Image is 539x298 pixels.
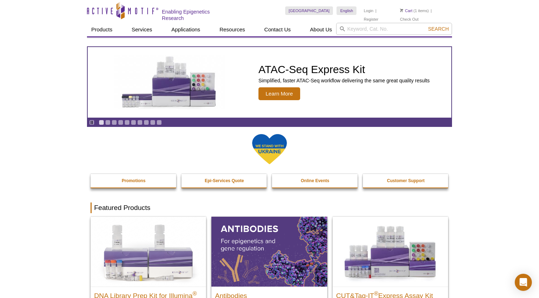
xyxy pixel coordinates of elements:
a: About Us [306,23,337,36]
a: Promotions [91,174,177,187]
span: Search [428,26,449,32]
sup: ® [374,291,378,297]
sup: ® [192,291,197,297]
a: Go to slide 5 [124,120,130,125]
button: Search [426,26,451,32]
a: Resources [215,23,250,36]
h2: ATAC-Seq Express Kit [258,64,430,75]
a: Register [364,17,378,22]
img: CUT&Tag-IT® Express Assay Kit [333,217,448,287]
a: Go to slide 4 [118,120,123,125]
a: Go to slide 3 [112,120,117,125]
strong: Customer Support [387,178,425,183]
strong: Epi-Services Quote [205,178,244,183]
p: Simplified, faster ATAC-Seq workflow delivering the same great quality results [258,77,430,84]
a: English [337,6,356,15]
li: (1 items) [400,6,429,15]
a: Login [364,8,373,13]
div: Open Intercom Messenger [515,274,532,291]
a: Go to slide 2 [105,120,111,125]
li: | [431,6,432,15]
a: Go to slide 7 [137,120,143,125]
article: ATAC-Seq Express Kit [88,47,451,118]
a: [GEOGRAPHIC_DATA] [285,6,333,15]
a: Epi-Services Quote [181,174,268,187]
h2: Featured Products [91,202,448,213]
img: We Stand With Ukraine [252,133,287,165]
a: Customer Support [363,174,449,187]
img: DNA Library Prep Kit for Illumina [91,217,206,287]
h2: Enabling Epigenetics Research [162,9,233,21]
a: Go to slide 9 [150,120,155,125]
input: Keyword, Cat. No. [336,23,452,35]
a: Applications [167,23,205,36]
a: Services [127,23,156,36]
a: Go to slide 8 [144,120,149,125]
a: Go to slide 1 [99,120,104,125]
a: Go to slide 10 [156,120,162,125]
a: ATAC-Seq Express Kit ATAC-Seq Express Kit Simplified, faster ATAC-Seq workflow delivering the sam... [88,47,451,118]
a: Products [87,23,117,36]
strong: Promotions [122,178,145,183]
a: Cart [400,8,412,13]
img: Your Cart [400,9,403,12]
a: Online Events [272,174,358,187]
strong: Online Events [301,178,329,183]
span: Learn More [258,87,300,100]
a: Check Out [400,17,419,22]
a: Toggle autoplay [89,120,94,125]
a: Go to slide 6 [131,120,136,125]
img: All Antibodies [211,217,327,287]
a: Contact Us [260,23,295,36]
li: | [375,6,376,15]
img: ATAC-Seq Express Kit [111,55,229,109]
